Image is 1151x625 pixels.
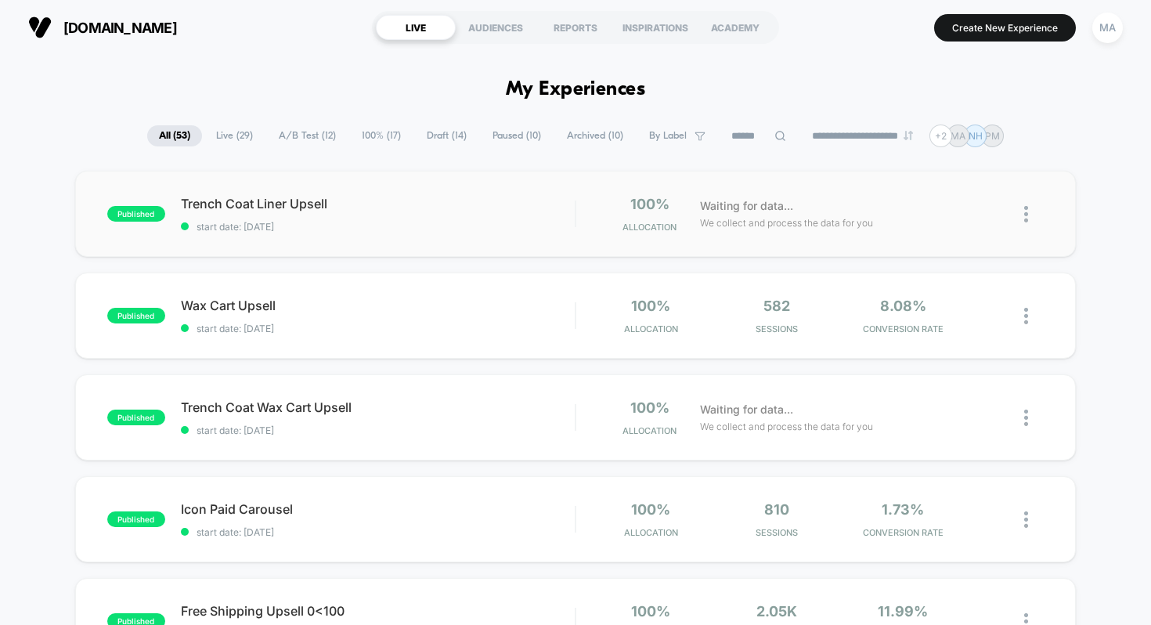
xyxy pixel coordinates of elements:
[415,125,478,146] span: Draft ( 14 )
[376,15,456,40] div: LIVE
[951,130,965,142] p: MA
[624,527,678,538] span: Allocation
[700,419,873,434] span: We collect and process the data for you
[181,323,575,334] span: start date: [DATE]
[181,424,575,436] span: start date: [DATE]
[1024,511,1028,528] img: close
[630,196,669,212] span: 100%
[718,527,836,538] span: Sessions
[756,603,797,620] span: 2.05k
[456,15,536,40] div: AUDIENCES
[1092,13,1123,43] div: MA
[107,410,165,425] span: published
[181,298,575,313] span: Wax Cart Upsell
[107,308,165,323] span: published
[630,399,669,416] span: 100%
[844,323,962,334] span: CONVERSION RATE
[844,527,962,538] span: CONVERSION RATE
[63,20,177,36] span: [DOMAIN_NAME]
[107,206,165,222] span: published
[763,298,790,314] span: 582
[700,197,793,215] span: Waiting for data...
[536,15,615,40] div: REPORTS
[181,196,575,211] span: Trench Coat Liner Upsell
[764,501,789,518] span: 810
[700,401,793,418] span: Waiting for data...
[1024,308,1028,324] img: close
[350,125,413,146] span: 100% ( 17 )
[1024,410,1028,426] img: close
[718,323,836,334] span: Sessions
[555,125,635,146] span: Archived ( 10 )
[181,221,575,233] span: start date: [DATE]
[631,501,670,518] span: 100%
[204,125,265,146] span: Live ( 29 )
[267,125,348,146] span: A/B Test ( 12 )
[622,222,677,233] span: Allocation
[878,603,928,620] span: 11.99%
[631,298,670,314] span: 100%
[181,501,575,517] span: Icon Paid Carousel
[695,15,775,40] div: ACADEMY
[481,125,553,146] span: Paused ( 10 )
[631,603,670,620] span: 100%
[649,130,687,142] span: By Label
[969,130,983,142] p: NH
[506,78,646,101] h1: My Experiences
[880,298,926,314] span: 8.08%
[181,603,575,619] span: Free Shipping Upsell 0<100
[1088,12,1128,44] button: MA
[624,323,678,334] span: Allocation
[700,215,873,230] span: We collect and process the data for you
[622,425,677,436] span: Allocation
[934,14,1076,42] button: Create New Experience
[929,125,952,147] div: + 2
[985,130,1000,142] p: PM
[904,131,913,140] img: end
[28,16,52,39] img: Visually logo
[1024,206,1028,222] img: close
[23,15,182,40] button: [DOMAIN_NAME]
[181,526,575,538] span: start date: [DATE]
[882,501,924,518] span: 1.73%
[147,125,202,146] span: All ( 53 )
[181,399,575,415] span: Trench Coat Wax Cart Upsell
[615,15,695,40] div: INSPIRATIONS
[107,511,165,527] span: published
